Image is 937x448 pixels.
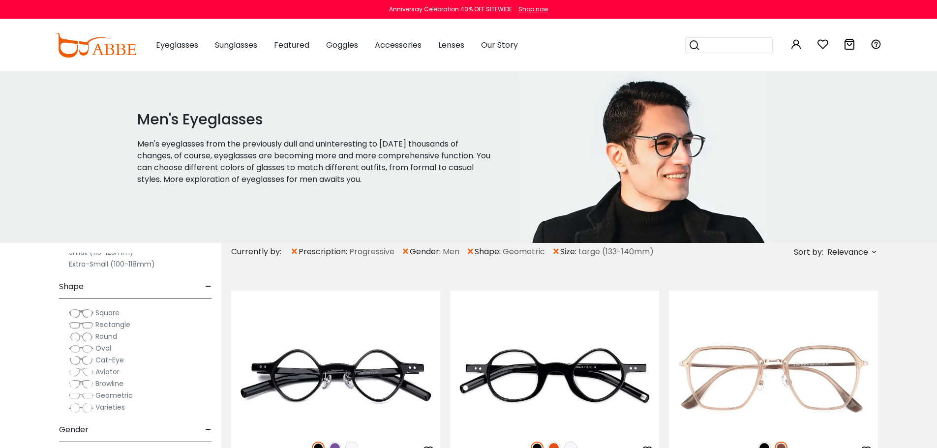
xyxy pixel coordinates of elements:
[215,39,257,51] span: Sunglasses
[410,246,443,258] span: gender:
[519,71,769,243] img: men's eyeglasses
[69,391,93,401] img: Geometric.png
[326,39,358,51] span: Goggles
[69,320,93,330] img: Rectangle.png
[578,246,654,258] span: Large (133-140mm)
[59,418,89,442] span: Gender
[231,326,440,431] img: Black Winni - TR ,Adjust Nose Pads
[389,5,512,14] div: Anniversay Celebration 40% OFF SITEWIDE
[669,326,878,431] img: Brown Plos - Titanium,TR ,Adjust Nose Pads
[156,39,198,51] span: Eyeglasses
[69,258,155,270] label: Extra-Small (100-118mm)
[299,246,349,258] span: prescription:
[56,33,136,58] img: abbeglasses.com
[69,332,93,342] img: Round.png
[95,331,117,341] span: Round
[794,246,823,258] span: Sort by:
[518,5,548,14] div: Shop now
[466,243,475,261] span: ×
[349,246,394,258] span: Progressive
[514,5,548,13] a: Shop now
[95,367,120,377] span: Aviator
[95,308,120,318] span: Square
[375,39,422,51] span: Accessories
[290,243,299,261] span: ×
[827,243,868,261] span: Relevance
[69,367,93,377] img: Aviator.png
[401,243,410,261] span: ×
[481,39,518,51] span: Our Story
[438,39,464,51] span: Lenses
[205,418,212,442] span: -
[137,111,495,128] h1: Men's Eyeglasses
[59,275,84,299] span: Shape
[137,138,495,185] p: Men's eyeglasses from the previously dull and uninteresting to [DATE] thousands of changes, of co...
[450,326,659,431] img: Black Tersaki - TR ,Adjust Nose Pads
[475,246,503,258] span: shape:
[95,343,111,353] span: Oval
[560,246,578,258] span: size:
[69,344,93,354] img: Oval.png
[205,275,212,299] span: -
[95,355,124,365] span: Cat-Eye
[274,39,309,51] span: Featured
[503,246,545,258] span: Geometric
[95,379,123,388] span: Browline
[95,402,125,412] span: Varieties
[69,308,93,318] img: Square.png
[95,320,130,329] span: Rectangle
[443,246,459,258] span: Men
[69,379,93,389] img: Browline.png
[69,403,93,413] img: Varieties.png
[231,243,290,261] div: Currently by:
[552,243,560,261] span: ×
[95,390,133,400] span: Geometric
[69,356,93,365] img: Cat-Eye.png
